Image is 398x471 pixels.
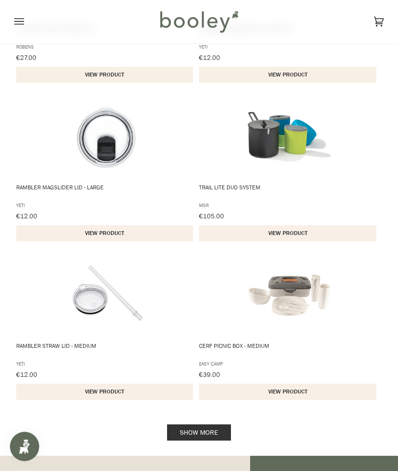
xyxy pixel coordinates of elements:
span: Cerf Picnic Box - Medium [199,342,377,358]
button: View product [199,67,376,83]
span: Robens [16,43,194,51]
span: Rambler Straw Lid - Medium [16,342,194,358]
img: MSR Trail Lite Duo System - Booley Galway [248,95,331,179]
div: Pagination [14,427,384,437]
span: €12.00 [199,53,220,62]
a: Trail Lite Duo System [199,95,380,241]
a: Rambler Magslider Lid - Large [16,95,197,241]
a: Show more [167,424,231,441]
img: Rambler Straw Lid - Medium [64,254,148,337]
span: €39.00 [199,370,220,379]
span: YETI [16,202,194,209]
button: View product [199,225,376,241]
button: View product [16,225,193,241]
span: YETI [199,43,377,51]
a: Rambler Straw Lid - Medium [16,254,197,400]
span: Easy Camp [199,360,377,367]
button: View product [16,384,193,400]
span: Rambler Magslider Lid - Large [16,183,194,199]
span: Trail Lite Duo System [199,183,377,199]
span: €105.00 [199,211,224,220]
span: MSR [199,202,377,209]
button: View product [199,384,376,400]
span: €27.00 [16,53,36,62]
a: Cerf Picnic Box - Medium [199,254,380,400]
span: €12.00 [16,211,37,220]
span: €12.00 [16,370,37,379]
button: View product [16,67,193,83]
span: YETI [16,360,194,367]
img: Yeti Rambler Magslider Lid - Large - Booley Galway [64,95,148,179]
img: Easy Camp Cerf Picnic Box - Medium orange - Booley Galway [248,254,331,337]
img: Booley [156,7,242,36]
iframe: Button to open loyalty program pop-up [10,432,39,461]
